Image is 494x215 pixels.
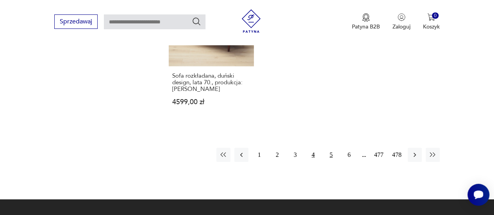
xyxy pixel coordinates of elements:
button: Zaloguj [392,13,410,30]
div: 0 [432,12,439,19]
button: 6 [342,148,356,162]
img: Ikona koszyka [427,13,435,21]
iframe: Smartsupp widget button [467,184,489,206]
a: Ikona medaluPatyna B2B [352,13,380,30]
img: Ikonka użytkownika [398,13,405,21]
button: Sprzedawaj [54,14,98,29]
button: 3 [288,148,302,162]
button: 0Koszyk [423,13,440,30]
button: 1 [252,148,266,162]
button: 5 [324,148,338,162]
button: Patyna B2B [352,13,380,30]
button: 2 [270,148,284,162]
p: Zaloguj [392,23,410,30]
img: Patyna - sklep z meblami i dekoracjami vintage [239,9,263,33]
button: Szukaj [192,17,201,26]
button: 478 [390,148,404,162]
p: 4599,00 zł [172,99,250,105]
p: Koszyk [423,23,440,30]
p: Patyna B2B [352,23,380,30]
img: Ikona medalu [362,13,370,22]
a: Sprzedawaj [54,20,98,25]
button: 477 [372,148,386,162]
h3: Sofa rozkładana, duński design, lata 70., produkcja: [PERSON_NAME] [172,73,250,92]
button: 4 [306,148,320,162]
